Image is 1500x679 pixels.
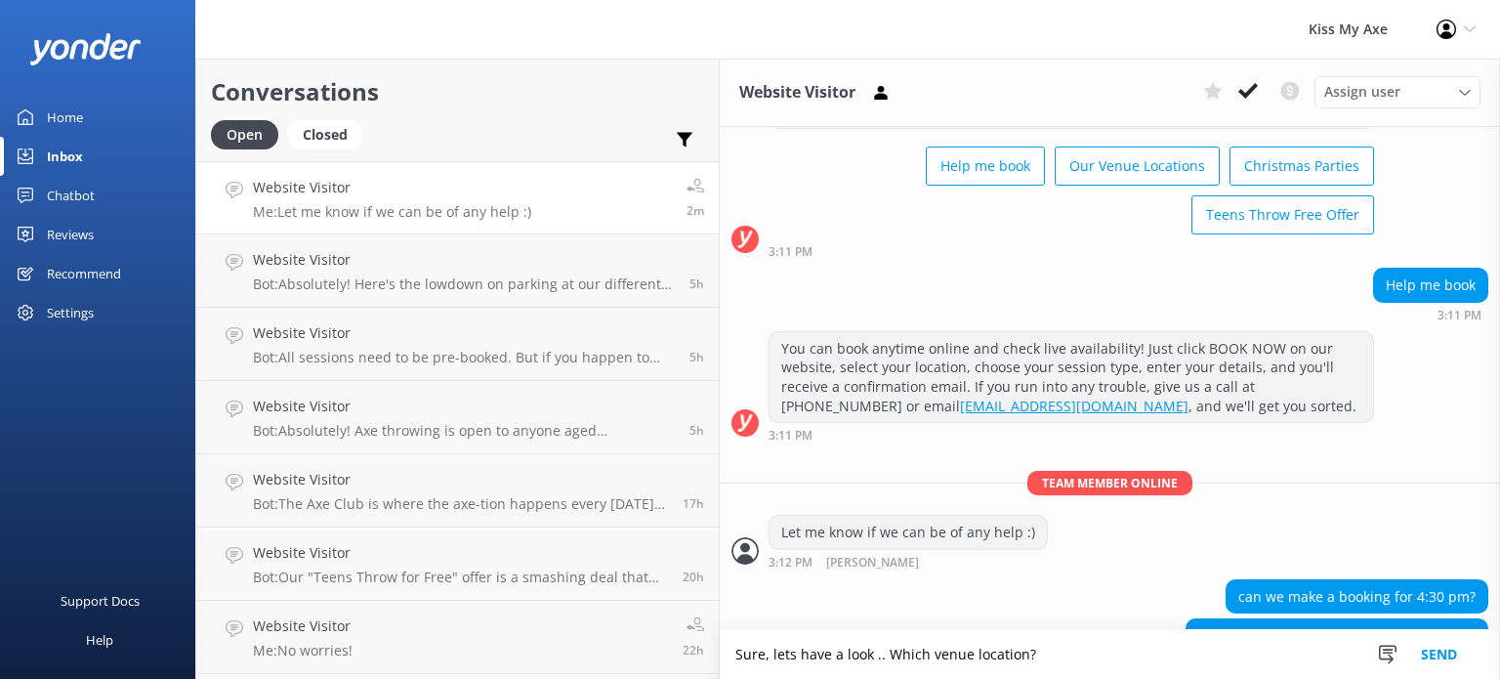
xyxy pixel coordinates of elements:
[253,203,531,221] p: Me: Let me know if we can be of any help :)
[47,137,83,176] div: Inbox
[1191,195,1374,234] button: Teens Throw Free Offer
[47,215,94,254] div: Reviews
[769,555,1048,570] div: Oct 03 2025 03:12pm (UTC +10:00) Australia/Sydney
[720,630,1500,679] textarea: Sure, lets have a look .. Which venue location?
[253,177,531,198] h4: Website Visitor
[253,642,353,659] p: Me: No worries!
[926,147,1045,186] button: Help me book
[253,322,675,344] h4: Website Visitor
[1227,580,1487,614] div: can we make a booking for 4:30 pm?
[1187,619,1487,653] div: I have a large group of 13 for Weds [DATE]
[683,642,704,658] span: Oct 02 2025 04:17pm (UTC +10:00) Australia/Sydney
[683,495,704,512] span: Oct 02 2025 09:57pm (UTC +10:00) Australia/Sydney
[689,349,704,365] span: Oct 03 2025 09:19am (UTC +10:00) Australia/Sydney
[1437,310,1481,321] strong: 3:11 PM
[769,430,812,442] strong: 3:11 PM
[689,422,704,439] span: Oct 03 2025 09:16am (UTC +10:00) Australia/Sydney
[253,422,675,440] p: Bot: Absolutely! Axe throwing is open to anyone aged [DEMOGRAPHIC_DATA] and over. [PERSON_NAME] a...
[689,276,704,292] span: Oct 03 2025 09:34am (UTC +10:00) Australia/Sydney
[1229,147,1374,186] button: Christmas Parties
[770,332,1373,422] div: You can book anytime online and check live availability! Just click BOOK NOW on our website, sele...
[196,454,719,528] a: Website VisitorBot:The Axe Club is where the axe-tion happens every [DATE] and [DATE] night at 6:...
[253,396,675,417] h4: Website Visitor
[683,569,704,585] span: Oct 02 2025 06:25pm (UTC +10:00) Australia/Sydney
[47,293,94,332] div: Settings
[196,308,719,381] a: Website VisitorBot:All sessions need to be pre-booked. But if you happen to walk in and there's a...
[687,202,704,219] span: Oct 03 2025 03:12pm (UTC +10:00) Australia/Sydney
[29,33,142,65] img: yonder-white-logo.png
[253,615,353,637] h4: Website Visitor
[826,557,919,570] span: [PERSON_NAME]
[253,469,668,490] h4: Website Visitor
[1373,308,1488,321] div: Oct 03 2025 03:11pm (UTC +10:00) Australia/Sydney
[253,569,668,586] p: Bot: Our "Teens Throw for Free" offer is a smashing deal that usually runs every school holidays....
[47,176,95,215] div: Chatbot
[739,80,855,106] h3: Website Visitor
[1055,147,1220,186] button: Our Venue Locations
[47,98,83,137] div: Home
[1314,76,1480,107] div: Assign User
[770,516,1047,549] div: Let me know if we can be of any help :)
[211,73,704,110] h2: Conversations
[211,123,288,145] a: Open
[211,120,278,149] div: Open
[196,381,719,454] a: Website VisitorBot:Absolutely! Axe throwing is open to anyone aged [DEMOGRAPHIC_DATA] and over. [...
[196,234,719,308] a: Website VisitorBot:Absolutely! Here's the lowdown on parking at our different locations: - [GEOGR...
[86,620,113,659] div: Help
[288,120,362,149] div: Closed
[288,123,372,145] a: Closed
[196,601,719,674] a: Website VisitorMe:No worries!22h
[47,254,121,293] div: Recommend
[769,557,812,570] strong: 3:12 PM
[1374,269,1487,302] div: Help me book
[1402,630,1476,679] button: Send
[1324,81,1400,103] span: Assign user
[196,528,719,601] a: Website VisitorBot:Our "Teens Throw for Free" offer is a smashing deal that usually runs every sc...
[253,349,675,366] p: Bot: All sessions need to be pre-booked. But if you happen to walk in and there's a lane free, yo...
[253,542,668,564] h4: Website Visitor
[769,428,1374,442] div: Oct 03 2025 03:11pm (UTC +10:00) Australia/Sydney
[960,397,1188,415] a: [EMAIL_ADDRESS][DOMAIN_NAME]
[1027,471,1192,495] span: Team member online
[61,581,140,620] div: Support Docs
[253,249,675,271] h4: Website Visitor
[196,161,719,234] a: Website VisitorMe:Let me know if we can be of any help :)2m
[253,495,668,513] p: Bot: The Axe Club is where the axe-tion happens every [DATE] and [DATE] night at 6:30pm at our [G...
[769,246,812,258] strong: 3:11 PM
[769,244,1374,258] div: Oct 03 2025 03:11pm (UTC +10:00) Australia/Sydney
[253,276,675,293] p: Bot: Absolutely! Here's the lowdown on parking at our different locations: - [GEOGRAPHIC_DATA]: W...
